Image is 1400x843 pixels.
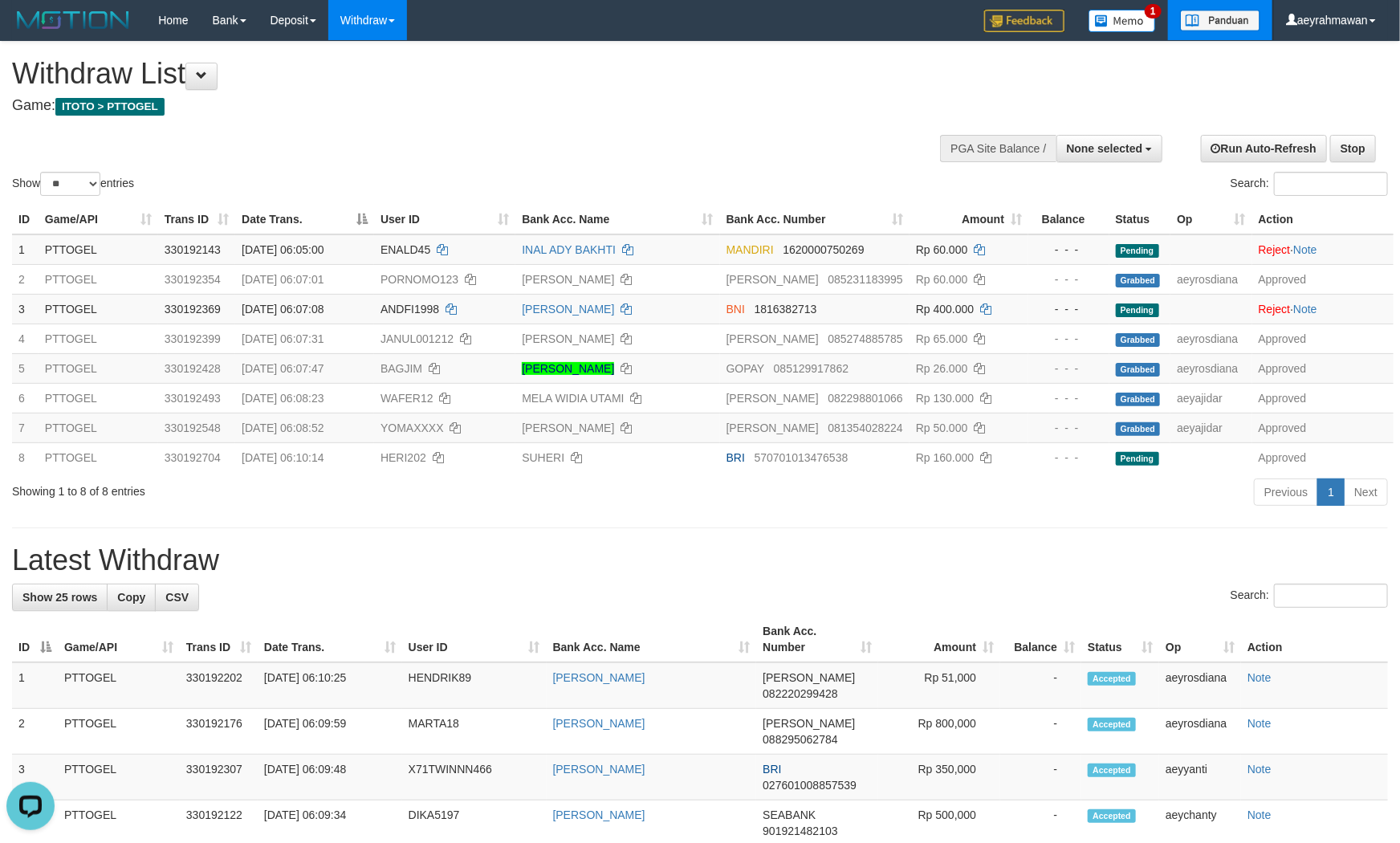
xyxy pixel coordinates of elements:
[1035,271,1102,287] div: - - -
[1088,764,1136,777] span: Accepted
[39,442,158,472] td: PTTOGEL
[1088,809,1136,823] span: Accepted
[783,243,864,256] span: Copy 1620000750269 to clipboard
[522,332,614,345] a: [PERSON_NAME]
[1252,234,1394,265] td: ·
[12,264,39,294] td: 2
[916,243,968,256] span: Rp 60.000
[1116,274,1161,287] span: Grabbed
[1247,717,1272,730] a: Note
[1067,142,1143,155] span: None selected
[1293,303,1317,316] a: Note
[910,205,1028,234] th: Amount: activate to sort column ascending
[553,763,645,776] a: [PERSON_NAME]
[58,755,180,800] td: PTTOGEL
[1116,393,1161,406] span: Grabbed
[1231,584,1388,608] label: Search:
[1088,672,1136,686] span: Accepted
[726,243,774,256] span: MANDIRI
[58,617,180,662] th: Game/API: activate to sort column ascending
[1035,242,1102,258] div: - - -
[553,717,645,730] a: [PERSON_NAME]
[1254,479,1318,506] a: Previous
[1116,452,1159,466] span: Pending
[180,662,258,709] td: 330192202
[1028,205,1109,234] th: Balance
[58,709,180,755] td: PTTOGEL
[774,362,849,375] span: Copy 085129917862 to clipboard
[547,617,757,662] th: Bank Acc. Name: activate to sort column ascending
[1089,10,1156,32] img: Button%20Memo.svg
[828,421,902,434] span: Copy 081354028224 to clipboard
[916,392,974,405] span: Rp 130.000
[1088,718,1136,731] span: Accepted
[22,591,97,604] span: Show 25 rows
[763,779,857,792] span: Copy 027601008857539 to clipboard
[180,617,258,662] th: Trans ID: activate to sort column ascending
[763,808,816,821] span: SEABANK
[12,544,1388,576] h1: Latest Withdraw
[165,273,221,286] span: 330192354
[1109,205,1171,234] th: Status
[763,825,837,837] span: Copy 901921482103 to clipboard
[1252,413,1394,442] td: Approved
[12,477,572,499] div: Showing 1 to 8 of 8 entries
[39,294,158,324] td: PTTOGEL
[916,362,968,375] span: Rp 26.000
[242,303,324,316] span: [DATE] 06:07:08
[1035,390,1102,406] div: - - -
[1330,135,1376,162] a: Stop
[1000,709,1081,755] td: -
[381,362,422,375] span: BAGJIM
[1035,450,1102,466] div: - - -
[235,205,374,234] th: Date Trans.: activate to sort column descending
[763,763,781,776] span: BRI
[916,451,974,464] span: Rp 160.000
[1259,243,1291,256] a: Reject
[180,709,258,755] td: 330192176
[726,332,819,345] span: [PERSON_NAME]
[402,662,547,709] td: HENDRIK89
[828,273,902,286] span: Copy 085231183995 to clipboard
[12,8,134,32] img: MOTION_logo.png
[522,303,614,316] a: [PERSON_NAME]
[553,671,645,684] a: [PERSON_NAME]
[1274,584,1388,608] input: Search:
[12,58,918,90] h1: Withdraw List
[763,733,837,746] span: Copy 088295062784 to clipboard
[258,755,402,800] td: [DATE] 06:09:48
[522,362,614,375] a: [PERSON_NAME]
[165,392,221,405] span: 330192493
[1170,264,1251,294] td: aeyrosdiana
[12,709,58,755] td: 2
[1159,755,1241,800] td: aeyyanti
[155,584,199,611] a: CSV
[1035,420,1102,436] div: - - -
[1247,671,1272,684] a: Note
[12,413,39,442] td: 7
[940,135,1056,162] div: PGA Site Balance /
[12,234,39,265] td: 1
[726,392,819,405] span: [PERSON_NAME]
[1252,353,1394,383] td: Approved
[6,6,55,55] button: Open LiveChat chat widget
[165,332,221,345] span: 330192399
[12,584,108,611] a: Show 25 rows
[381,243,430,256] span: ENALD45
[984,10,1064,32] img: Feedback.jpg
[1116,422,1161,436] span: Grabbed
[1293,243,1317,256] a: Note
[39,234,158,265] td: PTTOGEL
[1241,617,1388,662] th: Action
[726,303,745,316] span: BNI
[522,451,564,464] a: SUHERI
[720,205,910,234] th: Bank Acc. Number: activate to sort column ascending
[402,617,547,662] th: User ID: activate to sort column ascending
[1116,363,1161,377] span: Grabbed
[1081,617,1159,662] th: Status: activate to sort column ascending
[916,273,968,286] span: Rp 60.000
[374,205,515,234] th: User ID: activate to sort column ascending
[756,617,878,662] th: Bank Acc. Number: activate to sort column ascending
[242,451,324,464] span: [DATE] 06:10:14
[726,451,745,464] span: BRI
